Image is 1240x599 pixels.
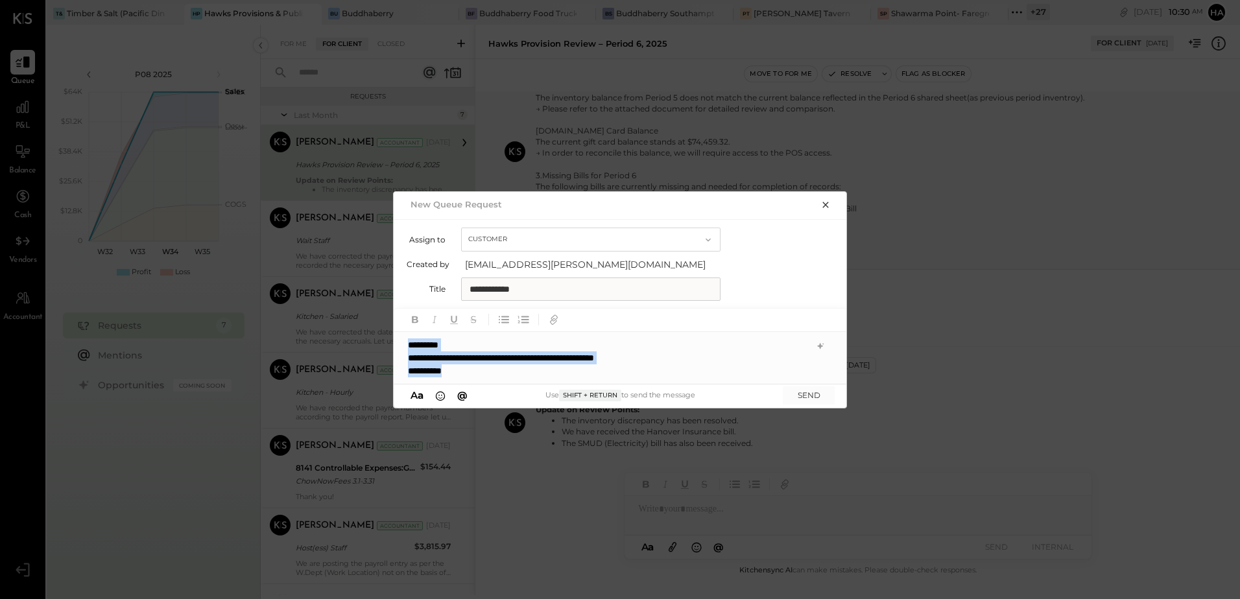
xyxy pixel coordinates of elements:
[407,284,446,294] label: Title
[465,311,482,328] button: Strikethrough
[407,235,446,244] label: Assign to
[471,390,770,401] div: Use to send the message
[446,311,462,328] button: Underline
[515,311,532,328] button: Ordered List
[407,259,449,269] label: Created by
[453,388,471,403] button: @
[407,311,423,328] button: Bold
[418,389,423,401] span: a
[461,228,721,252] button: Customer
[495,311,512,328] button: Unordered List
[426,311,443,328] button: Italic
[465,258,724,271] span: [EMAIL_ADDRESS][PERSON_NAME][DOMAIN_NAME]
[411,199,502,209] h2: New Queue Request
[783,386,835,404] button: SEND
[559,390,621,401] span: Shift + Return
[545,311,562,328] button: Add URL
[407,388,427,403] button: Aa
[457,389,468,401] span: @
